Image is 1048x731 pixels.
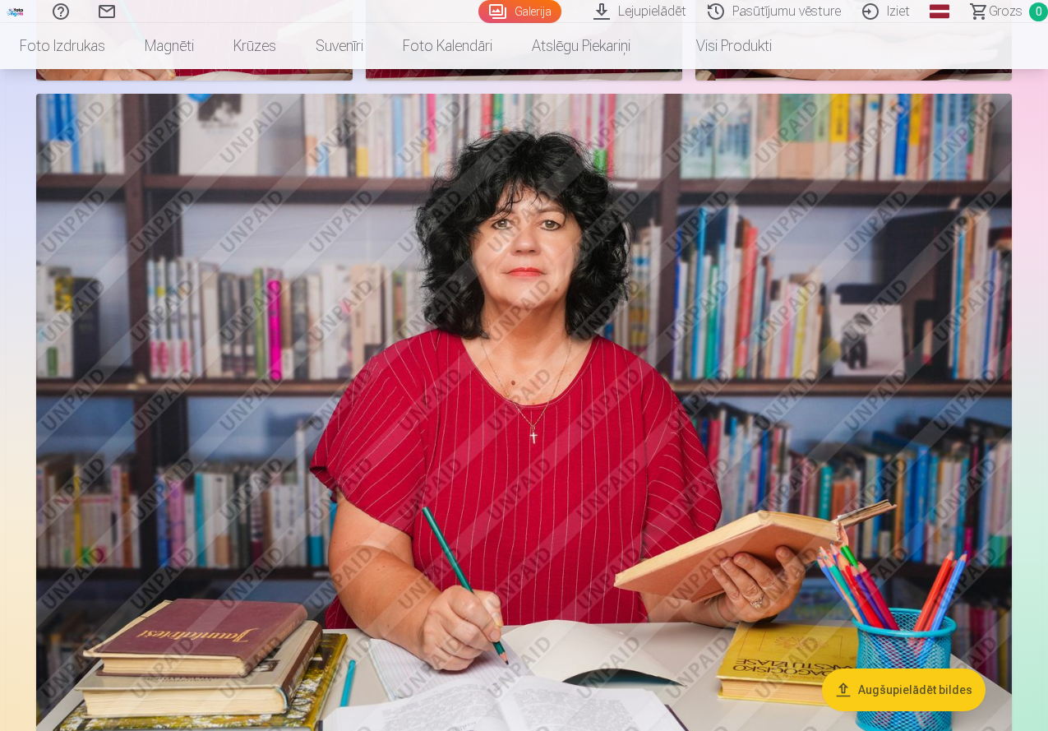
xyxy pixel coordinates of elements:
[650,23,792,69] a: Visi produkti
[989,2,1023,21] span: Grozs
[822,669,986,711] button: Augšupielādēt bildes
[214,23,296,69] a: Krūzes
[7,7,25,16] img: /fa1
[1029,2,1048,21] span: 0
[512,23,650,69] a: Atslēgu piekariņi
[383,23,512,69] a: Foto kalendāri
[296,23,383,69] a: Suvenīri
[125,23,214,69] a: Magnēti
